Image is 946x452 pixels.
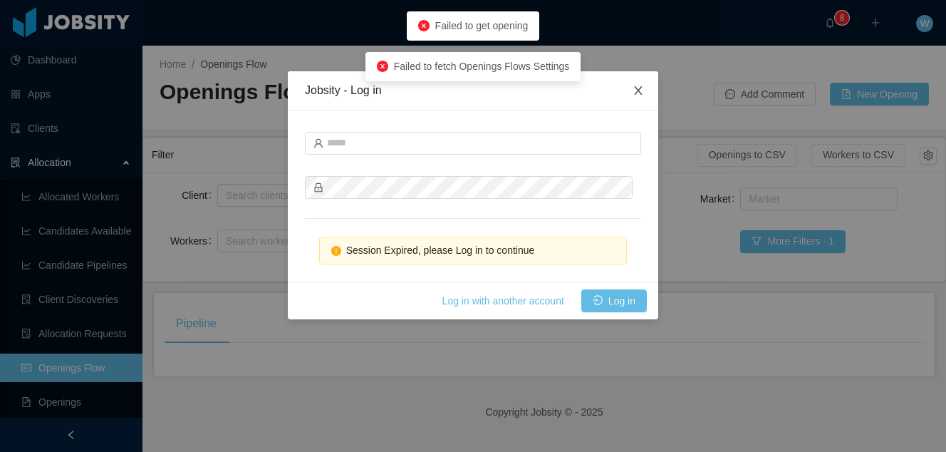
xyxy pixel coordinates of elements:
[431,289,576,312] button: Log in with another account
[313,183,323,192] i: icon: lock
[435,20,529,31] span: Failed to get opening
[618,71,658,111] button: Close
[581,289,647,312] button: icon: loginLog in
[346,245,535,256] span: Session Expired, please Log in to continue
[377,61,388,72] i: icon: close-circle
[394,61,570,72] span: Failed to fetch Openings Flows Settings
[305,83,641,98] div: Jobsity - Log in
[331,246,341,256] i: icon: exclamation-circle
[633,85,644,96] i: icon: close
[313,138,323,148] i: icon: user
[418,20,430,31] i: icon: close-circle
